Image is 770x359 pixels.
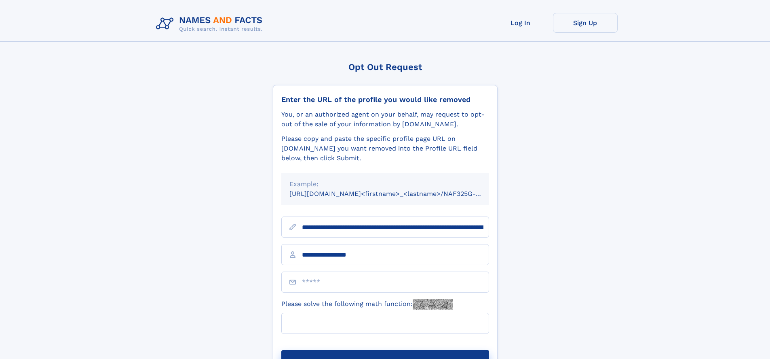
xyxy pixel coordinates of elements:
[289,190,504,198] small: [URL][DOMAIN_NAME]<firstname>_<lastname>/NAF325G-xxxxxxxx
[289,179,481,189] div: Example:
[553,13,618,33] a: Sign Up
[153,13,269,35] img: Logo Names and Facts
[273,62,498,72] div: Opt Out Request
[281,110,489,129] div: You, or an authorized agent on your behalf, may request to opt-out of the sale of your informatio...
[488,13,553,33] a: Log In
[281,134,489,163] div: Please copy and paste the specific profile page URL on [DOMAIN_NAME] you want removed into the Pr...
[281,299,453,310] label: Please solve the following math function:
[281,95,489,104] div: Enter the URL of the profile you would like removed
